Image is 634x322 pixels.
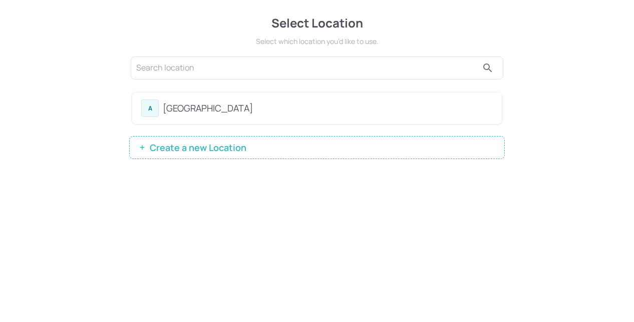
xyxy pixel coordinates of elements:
[129,14,505,32] div: Select Location
[136,60,478,76] input: Search location
[129,136,505,159] button: Create a new Location
[163,101,493,115] div: [GEOGRAPHIC_DATA]
[478,58,498,78] button: search
[129,36,505,46] div: Select which location you’d like to use.
[141,99,159,117] div: A
[145,142,251,152] span: Create a new Location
